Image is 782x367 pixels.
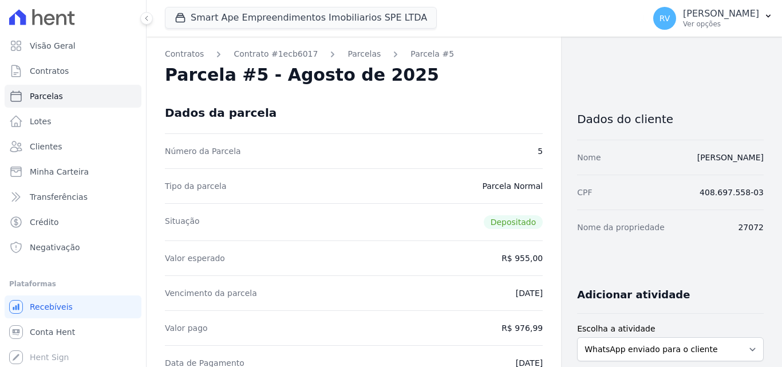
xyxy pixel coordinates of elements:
[577,187,592,198] dt: CPF
[5,110,141,133] a: Lotes
[30,65,69,77] span: Contratos
[30,166,89,177] span: Minha Carteira
[165,180,227,192] dt: Tipo da parcela
[644,2,782,34] button: RV [PERSON_NAME] Ver opções
[165,7,437,29] button: Smart Ape Empreendimentos Imobiliarios SPE LTDA
[30,40,76,52] span: Visão Geral
[165,322,208,334] dt: Valor pago
[501,322,543,334] dd: R$ 976,99
[165,252,225,264] dt: Valor esperado
[9,277,137,291] div: Plataformas
[5,60,141,82] a: Contratos
[683,8,759,19] p: [PERSON_NAME]
[165,48,543,60] nav: Breadcrumb
[577,152,601,163] dt: Nome
[577,222,665,233] dt: Nome da propriedade
[484,215,543,229] span: Depositado
[5,295,141,318] a: Recebíveis
[516,287,543,299] dd: [DATE]
[30,90,63,102] span: Parcelas
[5,236,141,259] a: Negativação
[234,48,318,60] a: Contrato #1ecb6017
[165,145,241,157] dt: Número da Parcela
[538,145,543,157] dd: 5
[30,116,52,127] span: Lotes
[30,216,59,228] span: Crédito
[347,48,381,60] a: Parcelas
[501,252,543,264] dd: R$ 955,00
[165,106,277,120] div: Dados da parcela
[165,48,204,60] a: Contratos
[5,85,141,108] a: Parcelas
[5,160,141,183] a: Minha Carteira
[5,135,141,158] a: Clientes
[577,288,690,302] h3: Adicionar atividade
[5,34,141,57] a: Visão Geral
[659,14,670,22] span: RV
[30,326,75,338] span: Conta Hent
[5,211,141,234] a: Crédito
[165,65,439,85] h2: Parcela #5 - Agosto de 2025
[5,186,141,208] a: Transferências
[165,287,257,299] dt: Vencimento da parcela
[30,141,62,152] span: Clientes
[482,180,543,192] dd: Parcela Normal
[700,187,764,198] dd: 408.697.558-03
[30,242,80,253] span: Negativação
[577,112,764,126] h3: Dados do cliente
[30,301,73,313] span: Recebíveis
[30,191,88,203] span: Transferências
[683,19,759,29] p: Ver opções
[5,321,141,344] a: Conta Hent
[738,222,764,233] dd: 27072
[165,215,200,229] dt: Situação
[697,153,764,162] a: [PERSON_NAME]
[577,323,764,335] label: Escolha a atividade
[410,48,454,60] a: Parcela #5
